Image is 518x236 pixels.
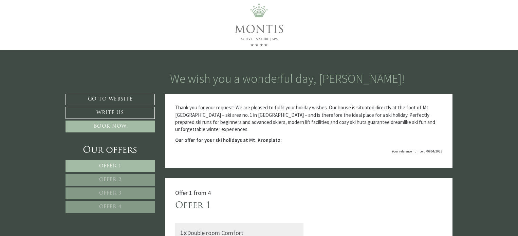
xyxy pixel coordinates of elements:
[99,191,122,196] span: Offer 3
[175,137,282,143] strong: Our offer for your ski holidays at Mt. Kronplatz:
[175,200,211,212] div: Offer 1
[99,164,122,169] span: Offer 1
[170,72,405,86] h1: We wish you a wonderful day, [PERSON_NAME]!
[66,94,155,105] a: Go to website
[99,177,122,182] span: Offer 2
[66,121,155,132] a: Book now
[175,104,443,133] p: Thank you for your request! We are pleased to fulfil your holiday wishes. Our house is situated d...
[99,204,122,210] span: Offer 4
[392,149,442,153] span: Your reference number: R9954/2025
[66,144,155,157] div: Our offers
[66,107,155,119] a: Write us
[175,189,211,197] span: Offer 1 from 4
